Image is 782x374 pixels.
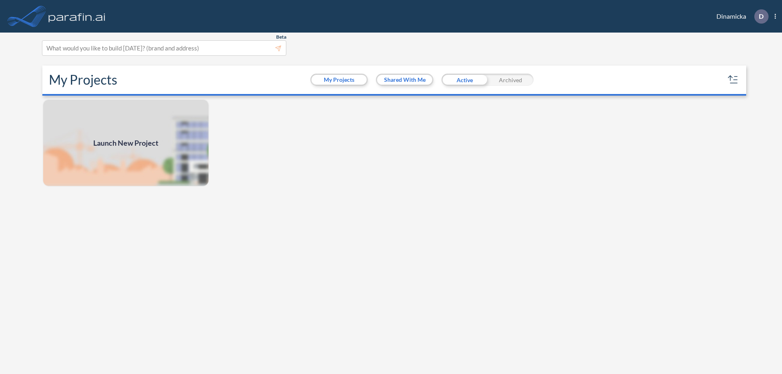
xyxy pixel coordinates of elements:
[727,73,740,86] button: sort
[312,75,367,85] button: My Projects
[42,99,209,187] a: Launch New Project
[49,72,117,87] h2: My Projects
[42,99,209,187] img: add
[442,74,488,86] div: Active
[377,75,432,85] button: Shared With Me
[276,34,286,40] span: Beta
[759,13,764,20] p: D
[47,8,107,24] img: logo
[488,74,534,86] div: Archived
[93,138,158,149] span: Launch New Project
[704,9,776,24] div: Dinamicka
